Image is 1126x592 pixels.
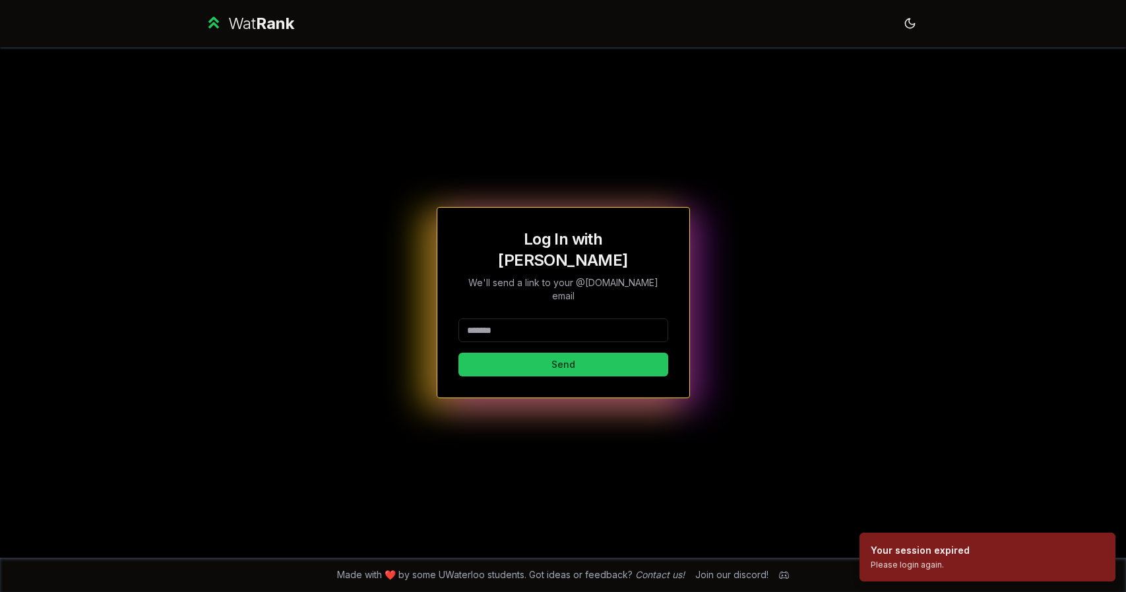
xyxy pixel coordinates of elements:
[228,13,294,34] div: Wat
[871,544,970,557] div: Your session expired
[458,276,668,303] p: We'll send a link to your @[DOMAIN_NAME] email
[695,568,768,581] div: Join our discord!
[337,568,685,581] span: Made with ❤️ by some UWaterloo students. Got ideas or feedback?
[204,13,295,34] a: WatRank
[256,14,294,33] span: Rank
[458,229,668,271] h1: Log In with [PERSON_NAME]
[871,560,970,570] div: Please login again.
[458,353,668,376] button: Send
[635,569,685,580] a: Contact us!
